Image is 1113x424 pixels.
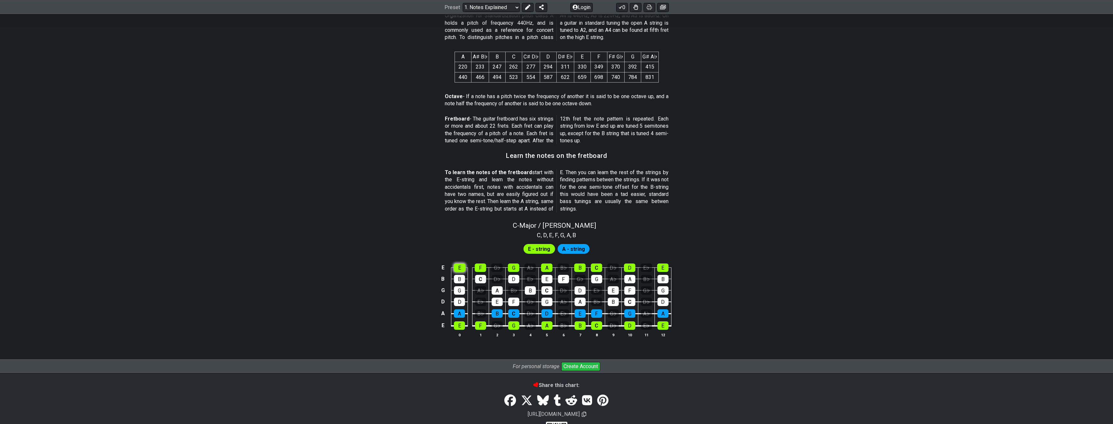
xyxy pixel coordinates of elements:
[445,116,470,122] strong: Fretboard
[527,410,581,418] span: [URL][DOMAIN_NAME]
[641,263,652,272] div: E♭
[455,52,471,62] th: A
[575,309,586,318] div: E
[590,62,607,72] td: 349
[560,231,564,239] span: G
[489,72,505,82] td: 494
[489,331,505,338] th: 2
[463,3,520,12] select: Preset
[455,62,471,72] td: 220
[451,331,468,338] th: 0
[445,93,463,99] strong: Octave
[624,52,641,62] th: G
[508,263,519,272] div: G
[630,3,642,12] button: Toggle Dexterity for all fretkits
[574,72,590,82] td: 659
[556,52,574,62] th: D♯ E♭
[513,222,596,229] span: C - Major / [PERSON_NAME]
[562,244,585,254] span: First enable full edit mode to edit
[570,231,573,239] span: ,
[608,275,619,283] div: A♭
[522,72,540,82] td: 554
[624,309,635,318] div: G
[556,62,574,72] td: 311
[491,263,503,272] div: G♭
[624,286,635,295] div: F
[439,296,447,308] td: D
[558,263,569,272] div: B♭
[641,275,652,283] div: B♭
[454,263,465,272] div: E
[525,321,536,330] div: A♭
[538,331,555,338] th: 5
[492,321,503,330] div: G♭
[657,309,669,318] div: A
[475,298,486,306] div: E♭
[575,275,586,283] div: G♭
[607,62,624,72] td: 370
[564,231,567,239] span: ,
[558,321,569,330] div: B♭
[445,115,669,145] p: - The guitar fretboard has six strings or more and about 22 frets. Each fret can play the frequen...
[555,331,572,338] th: 6
[552,231,555,239] span: ,
[471,52,489,62] th: A♯ B♭
[558,286,569,295] div: D♭
[575,286,586,295] div: D
[624,72,641,82] td: 784
[445,5,669,41] p: - According to the International Organization for Standardization pitch class A holds a pitch of ...
[591,321,602,330] div: C
[657,298,669,306] div: D
[580,392,595,410] a: VK
[556,72,574,82] td: 622
[547,231,550,239] span: ,
[472,331,489,338] th: 1
[541,298,552,306] div: G
[591,275,602,283] div: G
[537,231,541,239] span: C
[541,321,552,330] div: A
[638,331,655,338] th: 11
[525,298,536,306] div: G♭
[591,263,602,272] div: C
[492,286,503,295] div: A
[558,231,561,239] span: ,
[525,286,536,295] div: B
[607,52,624,62] th: F♯ G♭
[505,52,522,62] th: C
[641,62,658,72] td: 415
[502,392,518,410] a: Share on Facebook
[525,275,536,283] div: E♭
[540,52,556,62] th: D
[555,231,558,239] span: F
[508,309,519,318] div: C
[454,321,465,330] div: E
[621,331,638,338] th: 10
[607,263,619,272] div: D♭
[641,286,652,295] div: G♭
[563,392,579,410] a: Reddit
[475,309,486,318] div: B♭
[657,286,669,295] div: G
[492,298,503,306] div: E
[508,321,519,330] div: G
[528,244,550,254] span: First enable full edit mode to edit
[489,62,505,72] td: 247
[549,231,552,239] span: E
[624,298,635,306] div: C
[541,231,543,239] span: ,
[534,229,579,240] section: Scale pitch classes
[590,52,607,62] th: F
[489,52,505,62] th: B
[439,319,447,332] td: E
[444,4,460,10] span: Preset
[492,309,503,318] div: B
[439,262,447,274] td: E
[624,275,635,283] div: A
[567,231,570,239] span: A
[541,286,552,295] div: C
[439,308,447,320] td: A
[575,321,586,330] div: B
[455,72,471,82] td: 440
[624,62,641,72] td: 392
